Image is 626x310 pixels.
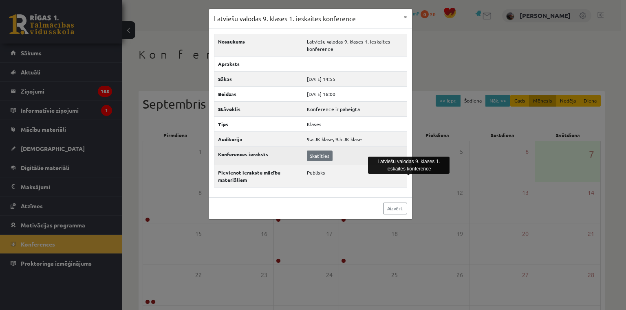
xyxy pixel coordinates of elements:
th: Konferences ieraksts [214,146,303,165]
button: × [399,9,412,24]
th: Sākas [214,71,303,86]
td: 9.a JK klase, 9.b JK klase [303,131,407,146]
th: Auditorija [214,131,303,146]
th: Nosaukums [214,34,303,56]
td: Publisks [303,165,407,187]
th: Beidzas [214,86,303,101]
a: Aizvērt [383,203,407,214]
h3: Latviešu valodas 9. klases 1. ieskaites konference [214,14,356,24]
td: Konference ir pabeigta [303,101,407,116]
th: Apraksts [214,56,303,71]
td: [DATE] 14:55 [303,71,407,86]
div: Latviešu valodas 9. klases 1. ieskaites konference [368,157,450,174]
th: Stāvoklis [214,101,303,116]
th: Tips [214,116,303,131]
th: Pievienot ierakstu mācību materiāliem [214,165,303,187]
a: Skatīties [307,151,333,161]
td: [DATE] 16:00 [303,86,407,101]
td: Latviešu valodas 9. klases 1. ieskaites konference [303,34,407,56]
td: Klases [303,116,407,131]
